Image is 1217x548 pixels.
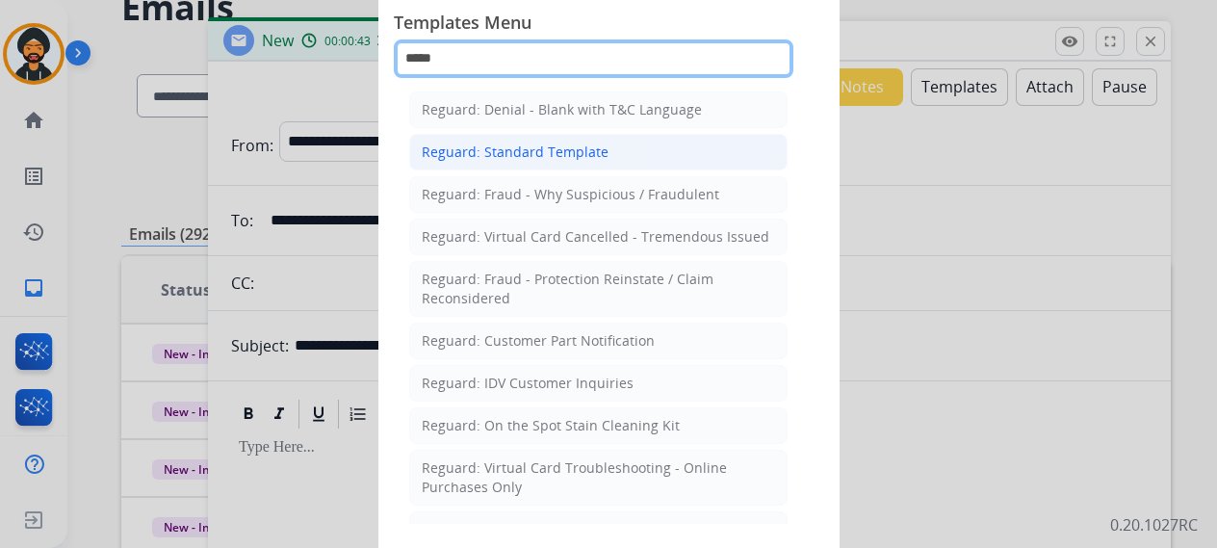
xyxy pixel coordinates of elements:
[422,143,608,162] div: Reguard: Standard Template
[422,270,775,308] div: Reguard: Fraud - Protection Reinstate / Claim Reconsidered
[422,416,680,435] div: Reguard: On the Spot Stain Cleaning Kit
[422,458,775,497] div: Reguard: Virtual Card Troubleshooting - Online Purchases Only
[422,185,719,204] div: Reguard: Fraud - Why Suspicious / Fraudulent
[394,9,824,39] span: Templates Menu
[422,227,769,247] div: Reguard: Virtual Card Cancelled - Tremendous Issued
[422,374,634,393] div: Reguard: IDV Customer Inquiries
[422,100,702,119] div: Reguard: Denial - Blank with T&C Language
[422,331,655,351] div: Reguard: Customer Part Notification
[422,520,651,539] div: Reguard: Unable to Locate Contract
